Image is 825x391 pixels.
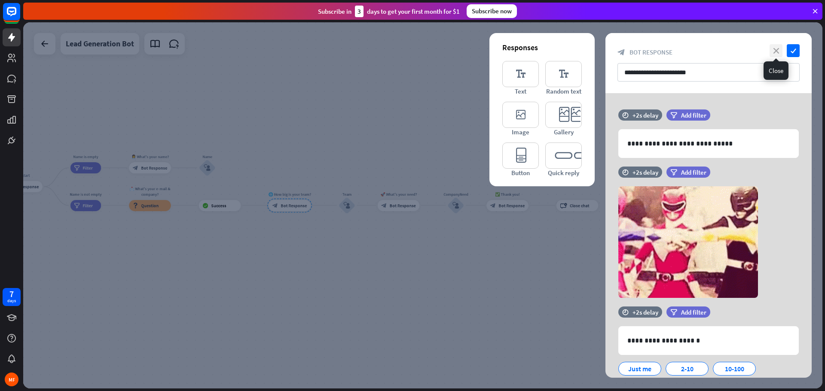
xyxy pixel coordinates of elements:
[670,169,677,176] i: filter
[5,373,18,386] div: MF
[670,112,677,118] i: filter
[629,48,672,56] span: Bot Response
[7,3,33,29] button: Open LiveChat chat widget
[622,309,629,315] i: time
[787,44,800,57] i: check
[632,308,658,316] div: +2s delay
[632,168,658,176] div: +2s delay
[7,298,16,304] div: days
[3,288,21,306] a: 7 days
[618,186,758,298] img: preview
[720,362,749,375] div: 10-100
[355,6,364,17] div: 3
[622,112,629,118] i: time
[632,111,658,119] div: +2s delay
[626,362,654,375] div: Just me
[318,6,460,17] div: Subscribe in days to get your first month for $1
[9,290,14,298] div: 7
[467,4,517,18] div: Subscribe now
[681,308,706,316] span: Add filter
[622,169,629,175] i: time
[617,48,625,56] i: block_bot_response
[670,309,677,315] i: filter
[681,168,706,176] span: Add filter
[681,111,706,119] span: Add filter
[673,362,701,375] div: 2-10
[770,44,782,57] i: close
